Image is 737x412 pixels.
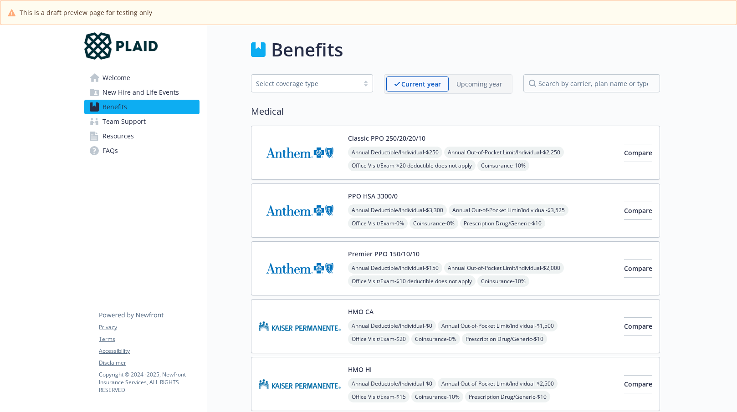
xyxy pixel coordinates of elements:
span: Coinsurance - 10% [477,275,529,287]
span: Office Visit/Exam - 0% [348,218,408,229]
img: Anthem Blue Cross carrier logo [259,133,341,172]
span: Office Visit/Exam - $15 [348,391,409,402]
span: Welcome [102,71,130,85]
span: Annual Out-of-Pocket Limit/Individual - $2,500 [438,378,558,389]
span: Compare [624,264,652,273]
a: Privacy [99,323,199,331]
h2: Medical [251,105,660,118]
button: Premier PPO 150/10/10 [348,249,420,259]
span: Annual Deductible/Individual - $0 [348,320,436,331]
a: Welcome [84,71,200,85]
p: Current year [401,79,441,89]
img: Anthem Blue Cross carrier logo [259,191,341,230]
span: Annual Deductible/Individual - $3,300 [348,204,447,216]
button: Compare [624,375,652,393]
span: Benefits [102,100,127,114]
span: Team Support [102,114,146,129]
span: Office Visit/Exam - $20 [348,333,409,345]
span: Prescription Drug/Generic - $10 [462,333,547,345]
img: Kaiser Permanente Insurance Company carrier logo [259,307,341,346]
img: Anthem Blue Cross carrier logo [259,249,341,288]
span: Prescription Drug/Generic - $10 [460,218,545,229]
button: PPO HSA 3300/0 [348,191,398,201]
span: Compare [624,380,652,388]
div: Select coverage type [256,79,354,88]
span: This is a draft preview page for testing only [20,8,152,17]
a: FAQs [84,143,200,158]
a: Accessibility [99,347,199,355]
span: Coinsurance - 10% [477,160,529,171]
button: Classic PPO 250/20/20/10 [348,133,425,143]
a: Resources [84,129,200,143]
span: Compare [624,206,652,215]
span: Annual Out-of-Pocket Limit/Individual - $2,250 [444,147,564,158]
span: Coinsurance - 0% [411,333,460,345]
img: Kaiser Permanente of Hawaii carrier logo [259,365,341,403]
span: Office Visit/Exam - $20 deductible does not apply [348,160,476,171]
button: Compare [624,259,652,278]
a: New Hire and Life Events [84,85,200,100]
span: Coinsurance - 10% [411,391,463,402]
button: Compare [624,144,652,162]
button: Compare [624,202,652,220]
button: Compare [624,317,652,336]
span: Compare [624,148,652,157]
button: HMO HI [348,365,372,374]
a: Terms [99,335,199,343]
span: Compare [624,322,652,331]
span: FAQs [102,143,118,158]
span: New Hire and Life Events [102,85,179,100]
span: Annual Out-of-Pocket Limit/Individual - $2,000 [444,262,564,274]
span: Prescription Drug/Generic - $10 [465,391,550,402]
button: HMO CA [348,307,374,316]
span: Annual Out-of-Pocket Limit/Individual - $3,525 [449,204,568,216]
span: Office Visit/Exam - $10 deductible does not apply [348,275,476,287]
a: Team Support [84,114,200,129]
h1: Benefits [271,36,343,63]
input: search by carrier, plan name or type [523,74,660,92]
span: Annual Deductible/Individual - $150 [348,262,442,274]
p: Upcoming year [456,79,502,89]
span: Annual Deductible/Individual - $250 [348,147,442,158]
span: Resources [102,129,134,143]
a: Disclaimer [99,359,199,367]
span: Annual Deductible/Individual - $0 [348,378,436,389]
p: Copyright © 2024 - 2025 , Newfront Insurance Services, ALL RIGHTS RESERVED [99,371,199,394]
a: Benefits [84,100,200,114]
span: Annual Out-of-Pocket Limit/Individual - $1,500 [438,320,558,331]
span: Coinsurance - 0% [409,218,458,229]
